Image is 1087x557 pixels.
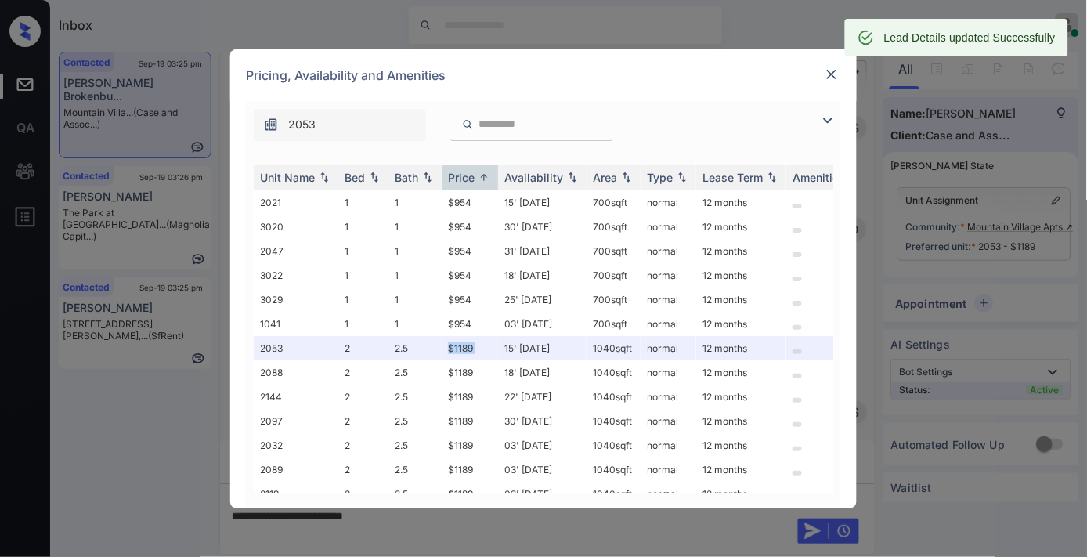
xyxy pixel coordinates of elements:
[388,385,442,409] td: 2.5
[641,288,696,312] td: normal
[641,239,696,263] td: normal
[388,409,442,433] td: 2.5
[764,172,780,183] img: sorting
[388,312,442,336] td: 1
[587,433,641,458] td: 1040 sqft
[254,190,338,215] td: 2021
[448,171,475,184] div: Price
[587,482,641,506] td: 1040 sqft
[587,360,641,385] td: 1040 sqft
[696,336,786,360] td: 12 months
[641,409,696,433] td: normal
[696,360,786,385] td: 12 months
[824,67,840,82] img: close
[254,385,338,409] td: 2144
[442,433,498,458] td: $1189
[345,171,365,184] div: Bed
[641,263,696,288] td: normal
[442,215,498,239] td: $954
[476,172,492,183] img: sorting
[587,190,641,215] td: 700 sqft
[442,263,498,288] td: $954
[388,360,442,385] td: 2.5
[442,360,498,385] td: $1189
[338,409,388,433] td: 2
[254,433,338,458] td: 2032
[587,263,641,288] td: 700 sqft
[504,171,563,184] div: Availability
[498,409,587,433] td: 30' [DATE]
[641,215,696,239] td: normal
[587,288,641,312] td: 700 sqft
[338,263,388,288] td: 1
[696,458,786,482] td: 12 months
[338,288,388,312] td: 1
[587,409,641,433] td: 1040 sqft
[696,409,786,433] td: 12 months
[793,171,845,184] div: Amenities
[388,288,442,312] td: 1
[388,215,442,239] td: 1
[338,433,388,458] td: 2
[696,433,786,458] td: 12 months
[696,263,786,288] td: 12 months
[587,385,641,409] td: 1040 sqft
[388,263,442,288] td: 1
[498,239,587,263] td: 31' [DATE]
[641,360,696,385] td: normal
[442,336,498,360] td: $1189
[442,482,498,506] td: $1189
[818,111,837,130] img: icon-zuma
[260,171,315,184] div: Unit Name
[388,336,442,360] td: 2.5
[498,385,587,409] td: 22' [DATE]
[254,482,338,506] td: 2119
[884,24,1056,52] div: Lead Details updated Successfully
[288,116,316,133] span: 2053
[254,409,338,433] td: 2097
[442,288,498,312] td: $954
[338,385,388,409] td: 2
[442,385,498,409] td: $1189
[338,458,388,482] td: 2
[498,360,587,385] td: 18' [DATE]
[442,458,498,482] td: $1189
[254,458,338,482] td: 2089
[498,458,587,482] td: 03' [DATE]
[498,433,587,458] td: 03' [DATE]
[254,288,338,312] td: 3029
[338,239,388,263] td: 1
[647,171,673,184] div: Type
[641,190,696,215] td: normal
[254,215,338,239] td: 3020
[702,171,763,184] div: Lease Term
[395,171,418,184] div: Bath
[498,263,587,288] td: 18' [DATE]
[254,239,338,263] td: 2047
[316,172,332,183] img: sorting
[641,458,696,482] td: normal
[587,336,641,360] td: 1040 sqft
[254,336,338,360] td: 2053
[696,239,786,263] td: 12 months
[338,190,388,215] td: 1
[254,360,338,385] td: 2088
[442,409,498,433] td: $1189
[462,118,474,132] img: icon-zuma
[696,190,786,215] td: 12 months
[587,458,641,482] td: 1040 sqft
[388,239,442,263] td: 1
[388,433,442,458] td: 2.5
[696,312,786,336] td: 12 months
[338,215,388,239] td: 1
[420,172,435,183] img: sorting
[498,288,587,312] td: 25' [DATE]
[587,312,641,336] td: 700 sqft
[263,117,279,132] img: icon-zuma
[587,215,641,239] td: 700 sqft
[641,433,696,458] td: normal
[338,482,388,506] td: 2
[442,239,498,263] td: $954
[498,336,587,360] td: 15' [DATE]
[593,171,617,184] div: Area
